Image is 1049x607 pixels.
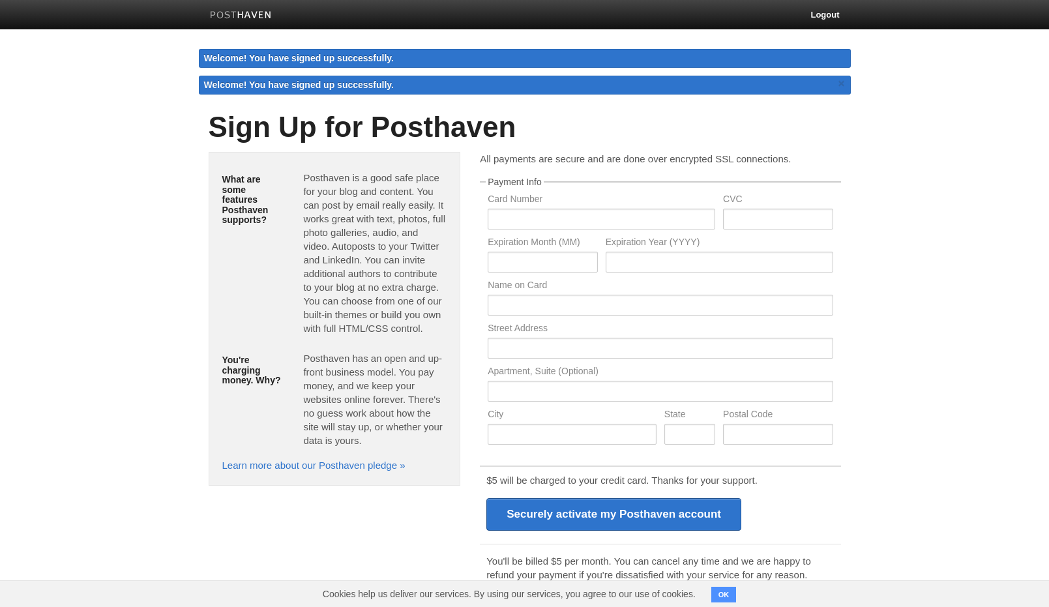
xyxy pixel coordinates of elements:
label: Apartment, Suite (Optional) [488,366,833,379]
label: CVC [723,194,833,207]
h1: Sign Up for Posthaven [209,111,841,143]
img: Posthaven-bar [210,11,272,21]
p: All payments are secure and are done over encrypted SSL connections. [480,152,840,166]
h5: What are some features Posthaven supports? [222,175,284,225]
label: City [488,409,657,422]
label: Expiration Year (YYYY) [606,237,833,250]
label: Expiration Month (MM) [488,237,597,250]
span: Welcome! You have signed up successfully. [204,80,394,90]
p: Posthaven has an open and up-front business model. You pay money, and we keep your websites onlin... [303,351,447,447]
label: Name on Card [488,280,833,293]
label: State [664,409,715,422]
label: Postal Code [723,409,833,422]
label: Street Address [488,323,833,336]
legend: Payment Info [486,177,544,186]
span: Cookies help us deliver our services. By using our services, you agree to our use of cookies. [310,581,709,607]
p: You'll be billed $5 per month. You can cancel any time and we are happy to refund your payment if... [486,554,834,582]
button: OK [711,587,737,602]
div: Welcome! You have signed up successfully. [199,49,851,68]
h5: You're charging money. Why? [222,355,284,385]
p: $5 will be charged to your credit card. Thanks for your support. [486,473,834,487]
a: Learn more about our Posthaven pledge » [222,460,406,471]
label: Card Number [488,194,715,207]
input: Securely activate my Posthaven account [486,498,741,531]
a: × [836,76,848,92]
p: Posthaven is a good safe place for your blog and content. You can post by email really easily. It... [303,171,447,335]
